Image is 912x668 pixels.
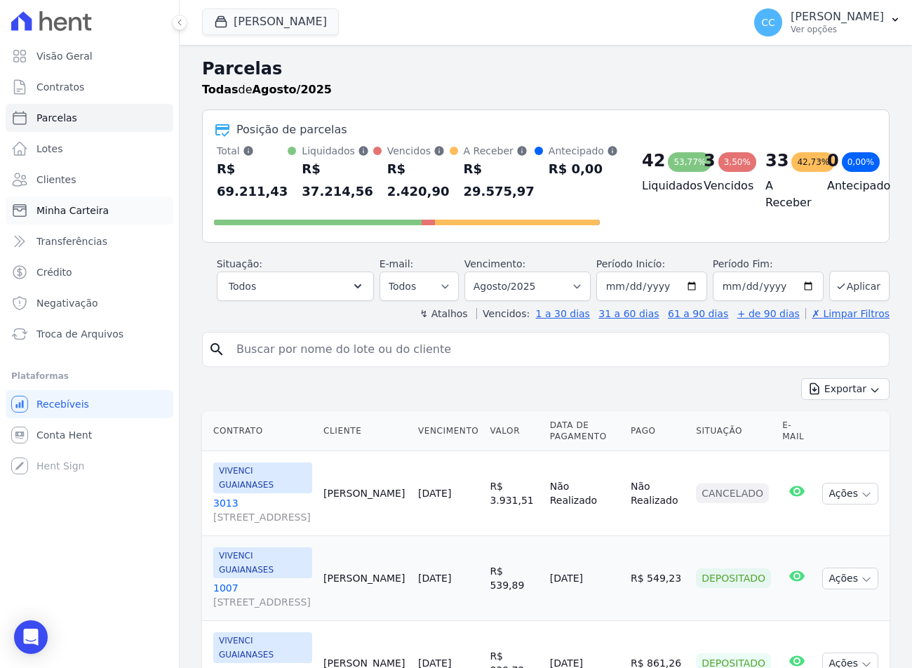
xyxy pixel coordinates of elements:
div: 53,77% [668,152,711,172]
a: Recebíveis [6,390,173,418]
div: R$ 29.575,97 [464,158,535,203]
span: Conta Hent [36,428,92,442]
div: Depositado [696,568,771,588]
a: + de 90 dias [737,308,800,319]
i: search [208,341,225,358]
a: Transferências [6,227,173,255]
span: Negativação [36,296,98,310]
div: Posição de parcelas [236,121,347,138]
a: Minha Carteira [6,196,173,225]
span: Minha Carteira [36,203,109,218]
th: E-mail [777,411,817,451]
div: Plataformas [11,368,168,385]
a: 3013[STREET_ADDRESS] [213,496,312,524]
div: 0,00% [842,152,880,172]
label: ↯ Atalhos [420,308,467,319]
span: Transferências [36,234,107,248]
span: Visão Geral [36,49,93,63]
span: VIVENCI GUAIANASES [213,632,312,663]
button: [PERSON_NAME] [202,8,339,35]
a: Negativação [6,289,173,317]
h4: Liquidados [642,178,681,194]
button: Ações [822,483,878,505]
a: 31 a 60 dias [598,308,659,319]
div: 3,50% [718,152,756,172]
h2: Parcelas [202,56,890,81]
span: Contratos [36,80,84,94]
span: Parcelas [36,111,77,125]
span: Crédito [36,265,72,279]
span: Lotes [36,142,63,156]
strong: Agosto/2025 [253,83,332,96]
td: R$ 549,23 [625,536,690,621]
th: Situação [690,411,777,451]
span: VIVENCI GUAIANASES [213,462,312,493]
th: Data de Pagamento [544,411,625,451]
p: [PERSON_NAME] [791,10,884,24]
h4: Vencidos [704,178,743,194]
span: Recebíveis [36,397,89,411]
td: R$ 539,89 [484,536,544,621]
span: VIVENCI GUAIANASES [213,547,312,578]
a: [DATE] [418,488,451,499]
a: 61 a 90 dias [668,308,728,319]
th: Cliente [318,411,413,451]
div: 42 [642,149,665,172]
td: R$ 3.931,51 [484,451,544,536]
div: Cancelado [696,483,769,503]
a: Contratos [6,73,173,101]
div: R$ 2.420,90 [387,158,450,203]
div: 33 [765,149,789,172]
button: Exportar [801,378,890,400]
span: Troca de Arquivos [36,327,123,341]
a: [DATE] [418,573,451,584]
label: Período Fim: [713,257,824,272]
span: [STREET_ADDRESS] [213,510,312,524]
div: A Receber [464,144,535,158]
div: R$ 69.211,43 [217,158,288,203]
p: de [202,81,332,98]
h4: A Receber [765,178,805,211]
input: Buscar por nome do lote ou do cliente [228,335,883,363]
td: Não Realizado [544,451,625,536]
button: Todos [217,272,374,301]
div: Liquidados [302,144,373,158]
strong: Todas [202,83,239,96]
span: CC [761,18,775,27]
td: Não Realizado [625,451,690,536]
button: CC [PERSON_NAME] Ver opções [743,3,912,42]
div: 0 [827,149,839,172]
a: Parcelas [6,104,173,132]
button: Ações [822,568,878,589]
div: Vencidos [387,144,450,158]
th: Pago [625,411,690,451]
a: Lotes [6,135,173,163]
label: E-mail: [380,258,414,269]
button: Aplicar [829,271,890,301]
p: Ver opções [791,24,884,35]
div: Antecipado [549,144,618,158]
a: 1007[STREET_ADDRESS] [213,581,312,609]
td: [DATE] [544,536,625,621]
label: Período Inicío: [596,258,665,269]
div: 3 [704,149,716,172]
th: Valor [484,411,544,451]
a: Troca de Arquivos [6,320,173,348]
td: [PERSON_NAME] [318,451,413,536]
a: Conta Hent [6,421,173,449]
a: Crédito [6,258,173,286]
h4: Antecipado [827,178,866,194]
div: 42,73% [791,152,835,172]
span: [STREET_ADDRESS] [213,595,312,609]
td: [PERSON_NAME] [318,536,413,621]
a: Visão Geral [6,42,173,70]
th: Contrato [202,411,318,451]
label: Situação: [217,258,262,269]
a: Clientes [6,166,173,194]
div: Total [217,144,288,158]
a: ✗ Limpar Filtros [805,308,890,319]
th: Vencimento [413,411,484,451]
a: 1 a 30 dias [536,308,590,319]
label: Vencimento: [464,258,525,269]
div: R$ 37.214,56 [302,158,373,203]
